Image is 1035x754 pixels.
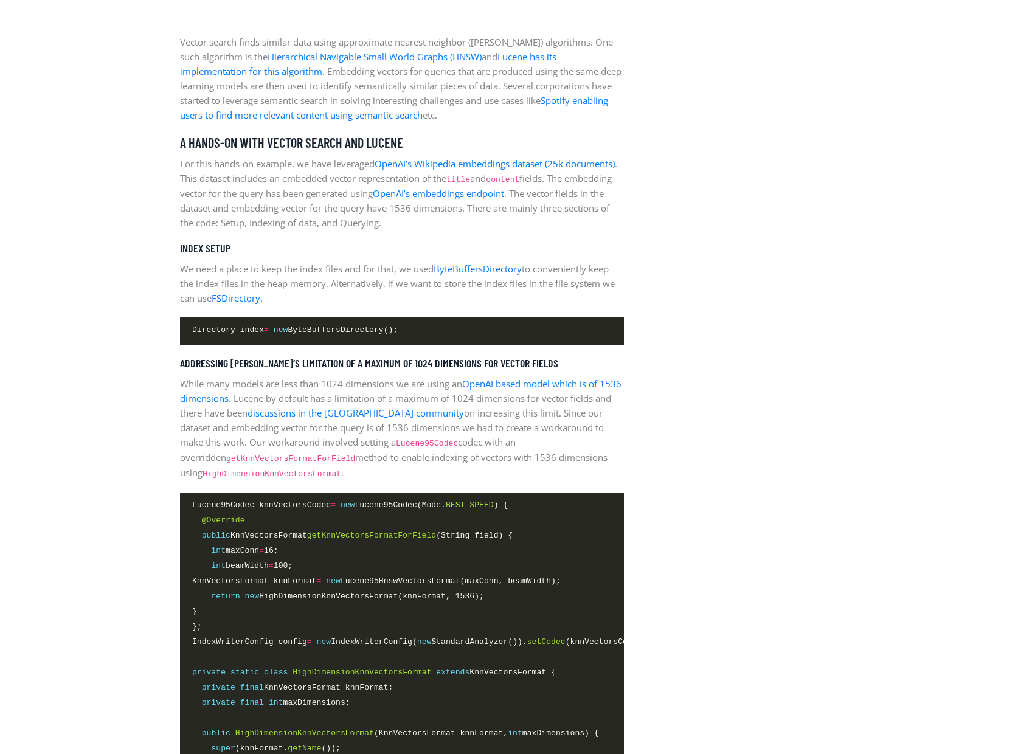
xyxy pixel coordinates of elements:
[240,698,264,707] span: final
[192,559,292,572] span: beamWidth 100;
[288,744,321,753] span: getName
[269,561,274,570] span: =
[192,666,556,679] span: KnnVectorsFormat {
[436,668,469,677] span: extends
[527,637,566,646] span: setCodec
[192,727,599,739] span: (KnnVectorsFormat knnFormat, maxDimensions) {
[317,637,331,646] span: new
[268,50,482,63] a: Hierarchical Navigable Small World Graphs (HNSW)
[375,157,615,170] a: OpenAI’s Wikipedia embeddings dataset (25k documents)
[180,376,624,480] p: While many models are less than 1024 dimensions we are using an . Lucene by default has a limitat...
[192,590,484,603] span: HighDimensionKnnVectorsFormat(knnFormat, 1536);
[192,668,226,677] span: private
[192,575,561,587] span: KnnVectorsFormat knnFormat Lucene95HnswVectorsFormat(maxConn, beamWidth);
[331,500,336,510] span: =
[192,529,513,542] span: KnnVectorsFormat (String field) {
[202,728,230,738] span: public
[341,500,355,510] span: new
[202,469,341,479] code: HighDimensionKnnVectorsFormat
[307,531,436,540] span: getKnnVectorsFormatForField
[211,744,235,753] span: super
[212,292,260,304] a: FSDirectory
[180,156,624,230] p: For this hands-on example, we have leveraged . This dataset includes an embedded vector represent...
[180,242,624,255] h5: Index Setup
[269,698,283,707] span: int
[211,546,226,555] span: int
[192,696,350,709] span: maxDimensions;
[211,592,240,601] span: return
[417,637,432,646] span: new
[307,637,312,646] span: =
[508,728,522,738] span: int
[180,35,624,122] p: Vector search finds similar data using approximate nearest neighbor ([PERSON_NAME]) algorithms. O...
[486,175,519,184] code: content
[211,561,226,570] span: int
[192,544,279,557] span: maxConn 16;
[317,576,322,586] span: =
[230,668,259,677] span: static
[202,683,235,692] span: private
[259,546,264,555] span: =
[180,261,624,305] p: We need a place to keep the index files and for that, we used to conveniently keep the index file...
[192,681,393,694] span: KnnVectorsFormat knnFormat;
[264,668,288,677] span: class
[274,325,288,334] span: new
[446,175,470,184] code: title
[235,728,374,738] span: HighDimensionKnnVectorsFormat
[245,592,260,601] span: new
[202,698,235,707] span: private
[192,323,398,336] span: Directory index ByteBuffersDirectory();
[247,407,464,419] a: discussions in the [GEOGRAPHIC_DATA] community
[396,439,458,448] code: Lucene95Codec
[373,187,504,199] a: OpenAI’s embeddings endpoint
[180,378,621,404] a: OpenAI based model which is of 1536 dimensions
[202,531,230,540] span: public
[240,683,264,692] span: final
[446,500,494,510] span: BEST_SPEED
[192,499,508,511] span: Lucene95Codec knnVectorsCodec Lucene95Codec(Mode. ) {
[192,605,197,618] span: }
[180,134,624,150] h4: A Hands-on with Vector Search and Lucene
[292,668,431,677] span: HighDimensionKnnVectorsFormat
[226,454,355,463] code: getKnnVectorsFormatForField
[180,357,624,370] h5: Addressing [PERSON_NAME]’s limitation of a maximum of 1024 dimensions for vector fields
[192,620,202,633] span: };
[202,516,245,525] span: @Override
[434,263,522,275] a: ByteBuffersDirectory
[192,635,651,648] span: IndexWriterConfig config IndexWriterConfig( StandardAnalyzer()). (knnVectorsCodec);
[264,325,269,334] span: =
[326,576,341,586] span: new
